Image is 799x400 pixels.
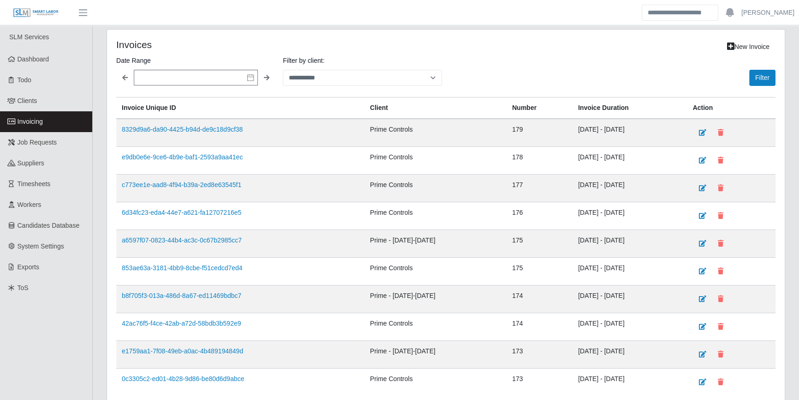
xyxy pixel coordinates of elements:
[364,175,507,202] td: Prime Controls
[122,236,242,244] a: a6597f07-0823-44b4-ac3c-0c67b2985cc7
[364,369,507,396] td: Prime Controls
[18,55,49,63] span: Dashboard
[507,341,572,369] td: 173
[572,313,687,341] td: [DATE] - [DATE]
[572,119,687,147] td: [DATE] - [DATE]
[122,264,243,272] a: 853ae63a-3181-4bb9-8cbe-f51cedcd7ed4
[507,258,572,285] td: 175
[9,33,49,41] span: SLM Services
[364,258,507,285] td: Prime Controls
[116,39,383,50] h4: Invoices
[687,97,775,119] th: Action
[18,118,43,125] span: Invoicing
[721,39,775,55] a: New Invoice
[116,97,364,119] th: Invoice Unique ID
[13,8,59,18] img: SLM Logo
[507,175,572,202] td: 177
[122,375,244,382] a: 0c3305c2-ed01-4b28-9d86-be80d6d9abce
[18,76,31,84] span: Todo
[507,147,572,175] td: 178
[572,341,687,369] td: [DATE] - [DATE]
[18,263,39,271] span: Exports
[642,5,718,21] input: Search
[18,242,64,250] span: System Settings
[572,202,687,230] td: [DATE] - [DATE]
[572,147,687,175] td: [DATE] - [DATE]
[283,55,442,66] label: Filter by client:
[364,202,507,230] td: Prime Controls
[18,159,44,167] span: Suppliers
[572,369,687,396] td: [DATE] - [DATE]
[122,320,241,327] a: 42ac76f5-f4ce-42ab-a72d-58bdb3b592e9
[122,292,241,299] a: b8f705f3-013a-486d-8a67-ed11469bdbc7
[122,347,243,355] a: e1759aa1-7f08-49eb-a0ac-4b489194849d
[122,209,241,216] a: 6d34fc23-eda4-44e7-a621-fa12707216e5
[572,285,687,313] td: [DATE] - [DATE]
[122,181,241,188] a: c773ee1e-aad8-4f94-b39a-2ed8e63545f1
[18,201,42,208] span: Workers
[572,230,687,258] td: [DATE] - [DATE]
[572,175,687,202] td: [DATE] - [DATE]
[18,139,57,146] span: Job Requests
[18,180,51,188] span: Timesheets
[364,97,507,119] th: Client
[507,313,572,341] td: 174
[572,97,687,119] th: Invoice Duration
[122,153,243,161] a: e9db0e6e-9ce6-4b9e-baf1-2593a9aa41ec
[507,369,572,396] td: 173
[364,341,507,369] td: Prime - [DATE]-[DATE]
[122,126,243,133] a: 8329d9a6-da90-4425-b94d-de9c18d9cf38
[507,97,572,119] th: Number
[364,147,507,175] td: Prime Controls
[18,222,80,229] span: Candidates Database
[749,70,775,86] button: Filter
[364,230,507,258] td: Prime - [DATE]-[DATE]
[116,55,275,66] label: Date Range
[364,313,507,341] td: Prime Controls
[18,97,37,104] span: Clients
[507,230,572,258] td: 175
[18,284,29,291] span: ToS
[507,119,572,147] td: 179
[364,285,507,313] td: Prime - [DATE]-[DATE]
[507,202,572,230] td: 176
[364,119,507,147] td: Prime Controls
[741,8,794,18] a: [PERSON_NAME]
[507,285,572,313] td: 174
[572,258,687,285] td: [DATE] - [DATE]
